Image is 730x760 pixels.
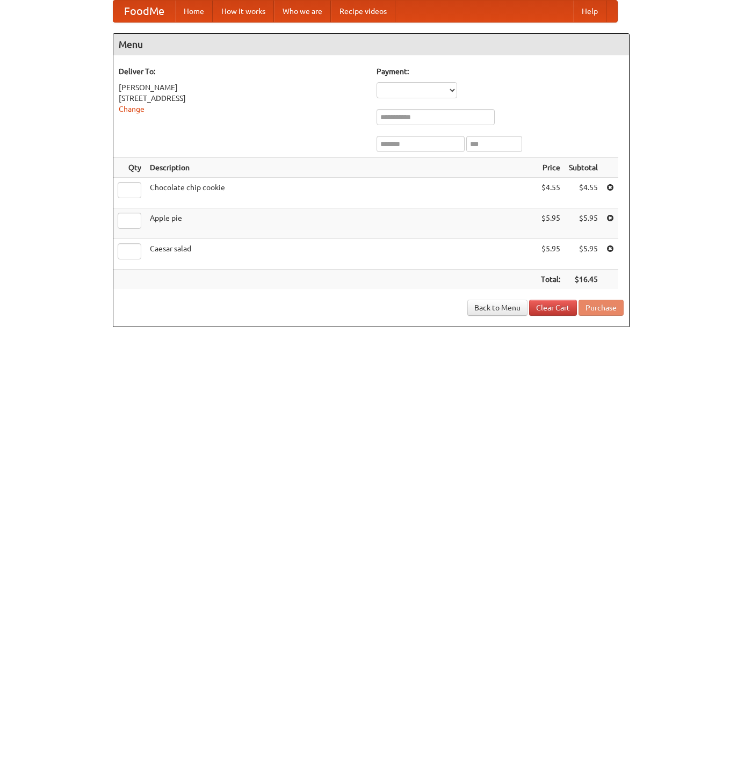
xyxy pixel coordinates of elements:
[331,1,395,22] a: Recipe videos
[113,34,629,55] h4: Menu
[146,178,537,208] td: Chocolate chip cookie
[537,239,565,270] td: $5.95
[146,239,537,270] td: Caesar salad
[565,208,602,239] td: $5.95
[565,270,602,289] th: $16.45
[573,1,606,22] a: Help
[579,300,624,316] button: Purchase
[565,158,602,178] th: Subtotal
[146,158,537,178] th: Description
[537,208,565,239] td: $5.95
[565,178,602,208] td: $4.55
[537,270,565,289] th: Total:
[565,239,602,270] td: $5.95
[529,300,577,316] a: Clear Cart
[213,1,274,22] a: How it works
[119,105,144,113] a: Change
[113,1,175,22] a: FoodMe
[119,66,366,77] h5: Deliver To:
[119,93,366,104] div: [STREET_ADDRESS]
[274,1,331,22] a: Who we are
[119,82,366,93] div: [PERSON_NAME]
[537,158,565,178] th: Price
[377,66,624,77] h5: Payment:
[467,300,527,316] a: Back to Menu
[146,208,537,239] td: Apple pie
[537,178,565,208] td: $4.55
[113,158,146,178] th: Qty
[175,1,213,22] a: Home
